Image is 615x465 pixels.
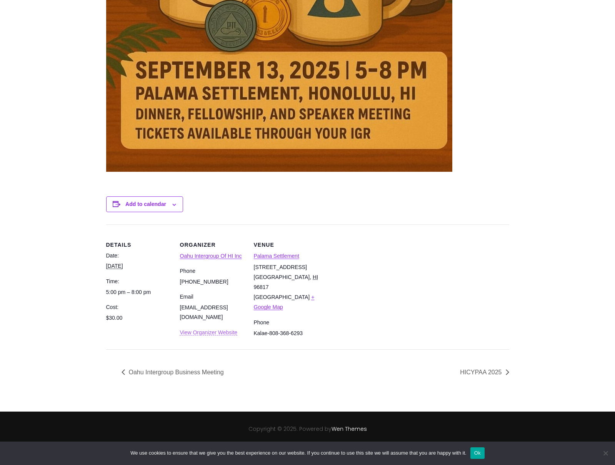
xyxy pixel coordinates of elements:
h2: Venue [254,241,318,248]
a: View Organizer Website [180,329,238,335]
a: Wen Themes [332,425,367,433]
span: , [310,274,311,280]
span: 96817 [254,284,269,290]
dt: Phone [180,267,245,276]
span: We use cookies to ensure that we give you the best experience on our website. If you continue to ... [130,449,466,457]
span: No [602,449,609,457]
abbr: Hawaii [313,274,318,280]
a: Oahu Intergroup Business Meeting [122,369,228,375]
a: HICYPAA 2025 [456,369,509,375]
h2: Details [106,241,171,248]
dt: Date: [106,251,171,260]
button: View links to add events to your calendar [125,201,166,207]
dt: Phone [254,318,318,327]
a: Palama Settlement [254,253,299,259]
nav: Event Navigation [106,367,509,378]
abbr: 2025-09-13 [106,263,123,269]
h2: Organizer [180,241,245,248]
div: 2025-09-13 [106,287,171,297]
dt: Email [180,292,245,301]
dd: [PHONE_NUMBER] [180,277,245,287]
span: [GEOGRAPHIC_DATA] [254,274,310,280]
dd: Kalae-808-368-6293 [254,329,318,338]
a: Oahu Intergroup Of HI Inc [180,253,242,259]
button: Ok [470,447,485,459]
dd: $30.00 [106,313,171,323]
span: [GEOGRAPHIC_DATA] [254,294,310,300]
dt: Cost: [106,303,171,312]
p: Copyright © 2025. Powered by [38,425,577,433]
iframe: Venue location map [328,237,409,318]
dt: Time: [106,277,171,286]
span: [STREET_ADDRESS] [254,264,307,270]
dd: [EMAIL_ADDRESS][DOMAIN_NAME] [180,303,245,322]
